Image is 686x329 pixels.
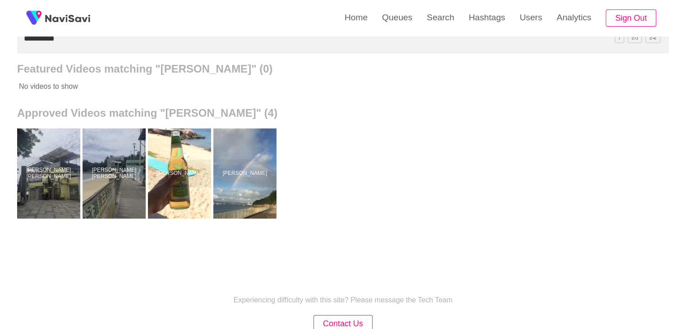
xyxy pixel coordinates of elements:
[615,34,624,43] span: /
[17,128,83,219] a: [PERSON_NAME] [PERSON_NAME]Cheung Chau Tung Wan
[234,296,453,304] p: Experiencing difficulty with this site? Please message the Tech Team
[17,107,669,119] h2: Approved Videos matching "[PERSON_NAME]" (4)
[83,128,148,219] a: [PERSON_NAME] [PERSON_NAME]Cheung Chau Tung Wan
[17,75,603,98] p: No videos to show
[17,63,669,75] h2: Featured Videos matching "[PERSON_NAME]" (0)
[645,34,660,43] span: C^K
[313,320,373,328] a: Contact Us
[213,128,279,219] a: [PERSON_NAME]Cheung Chau
[23,7,45,29] img: fireSpot
[45,14,90,23] img: fireSpot
[606,9,656,27] button: Sign Out
[148,128,213,219] a: [PERSON_NAME]Cheung Chau
[628,34,642,43] span: C^J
